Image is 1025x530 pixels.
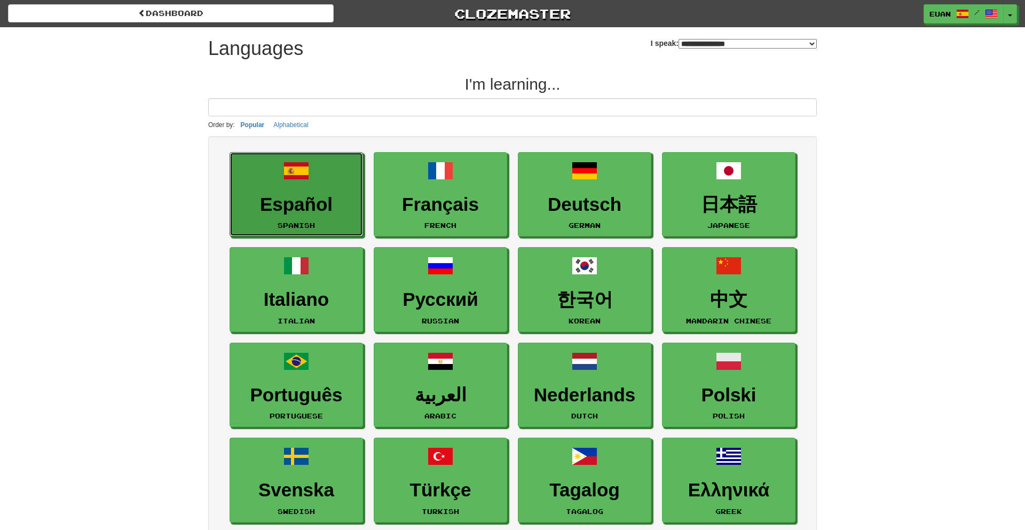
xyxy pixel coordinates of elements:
h3: Polski [668,385,790,406]
h3: العربية [380,385,501,406]
h3: Deutsch [524,194,645,215]
h3: Svenska [235,480,357,501]
small: Order by: [208,121,235,129]
small: Dutch [571,412,598,420]
a: DeutschGerman [518,152,651,237]
a: EspañolSpanish [230,152,363,237]
a: PolskiPolish [662,343,795,428]
h3: 中文 [668,289,790,310]
small: Arabic [424,412,456,420]
h3: Ελληνικά [668,480,790,501]
small: Portuguese [270,412,323,420]
small: Tagalog [566,508,603,515]
h3: Français [380,194,501,215]
a: العربيةArabic [374,343,507,428]
h2: I'm learning... [208,75,817,93]
small: Polish [713,412,745,420]
h3: Türkçe [380,480,501,501]
h3: Русский [380,289,501,310]
a: FrançaisFrench [374,152,507,237]
h3: Italiano [235,289,357,310]
small: Greek [715,508,742,515]
a: 中文Mandarin Chinese [662,247,795,332]
a: NederlandsDutch [518,343,651,428]
a: PortuguêsPortuguese [230,343,363,428]
small: Italian [278,317,315,325]
button: Popular [238,119,268,131]
h1: Languages [208,38,303,59]
button: Alphabetical [270,119,311,131]
h3: Nederlands [524,385,645,406]
label: I speak: [651,38,817,49]
h3: Português [235,385,357,406]
a: 日本語Japanese [662,152,795,237]
a: ΕλληνικάGreek [662,438,795,523]
a: Clozemaster [350,4,675,23]
a: TagalogTagalog [518,438,651,523]
small: Korean [569,317,601,325]
a: ItalianoItalian [230,247,363,332]
small: Swedish [278,508,315,515]
small: French [424,222,456,229]
h3: Tagalog [524,480,645,501]
h3: 한국어 [524,289,645,310]
a: SvenskaSwedish [230,438,363,523]
span: / [974,9,980,16]
a: 한국어Korean [518,247,651,332]
a: dashboard [8,4,334,22]
span: Euan [929,9,951,19]
small: Russian [422,317,459,325]
h3: 日本語 [668,194,790,215]
a: РусскийRussian [374,247,507,332]
small: Spanish [278,222,315,229]
small: Japanese [707,222,750,229]
select: I speak: [679,39,817,49]
small: German [569,222,601,229]
h3: Español [235,194,357,215]
small: Mandarin Chinese [686,317,771,325]
a: TürkçeTurkish [374,438,507,523]
a: Euan / [924,4,1004,23]
small: Turkish [422,508,459,515]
